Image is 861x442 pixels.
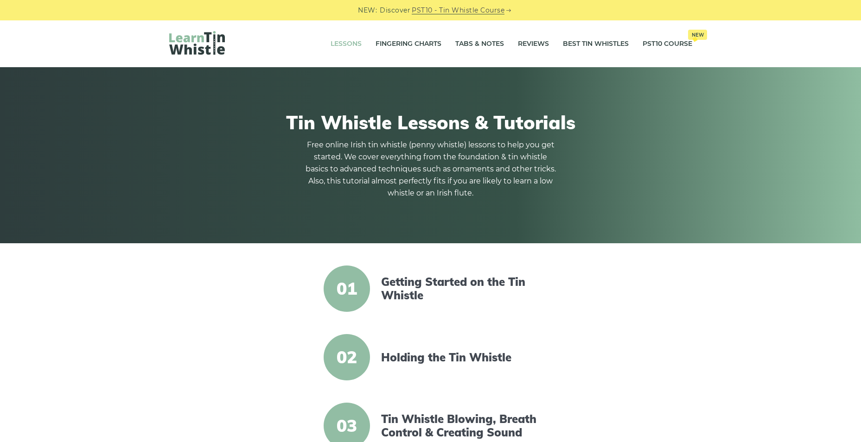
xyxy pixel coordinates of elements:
a: Getting Started on the Tin Whistle [381,275,541,302]
a: Lessons [331,32,362,56]
span: 02 [324,334,370,380]
span: New [688,30,707,40]
img: LearnTinWhistle.com [169,31,225,55]
span: 01 [324,265,370,312]
a: Reviews [518,32,549,56]
p: Free online Irish tin whistle (penny whistle) lessons to help you get started. We cover everythin... [306,139,556,199]
a: PST10 CourseNew [643,32,692,56]
h1: Tin Whistle Lessons & Tutorials [169,111,692,133]
a: Holding the Tin Whistle [381,351,541,364]
a: Fingering Charts [376,32,441,56]
a: Tabs & Notes [455,32,504,56]
a: Best Tin Whistles [563,32,629,56]
a: Tin Whistle Blowing, Breath Control & Creating Sound [381,412,541,439]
